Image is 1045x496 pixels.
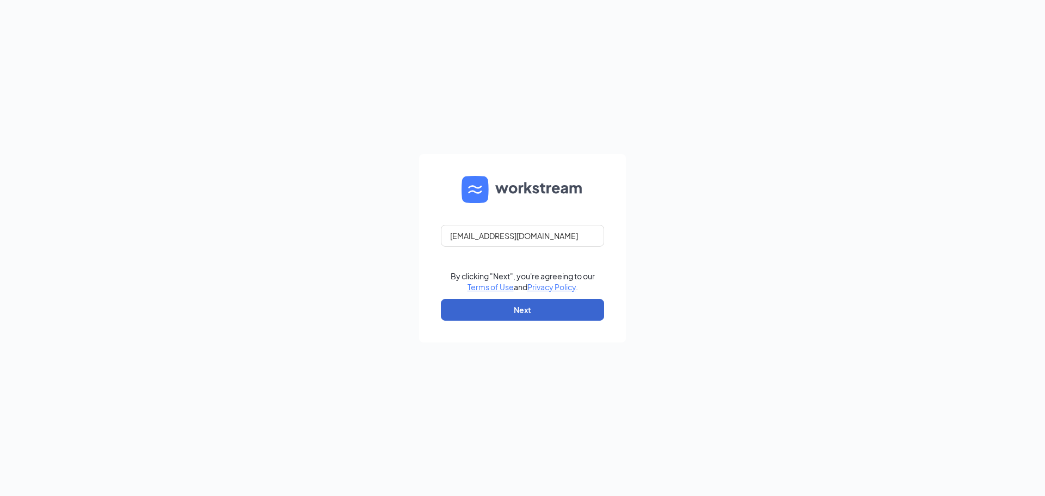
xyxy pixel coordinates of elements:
img: WS logo and Workstream text [462,176,583,203]
a: Terms of Use [468,282,514,292]
button: Next [441,299,604,321]
input: Email [441,225,604,247]
a: Privacy Policy [527,282,576,292]
div: By clicking "Next", you're agreeing to our and . [451,271,595,292]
